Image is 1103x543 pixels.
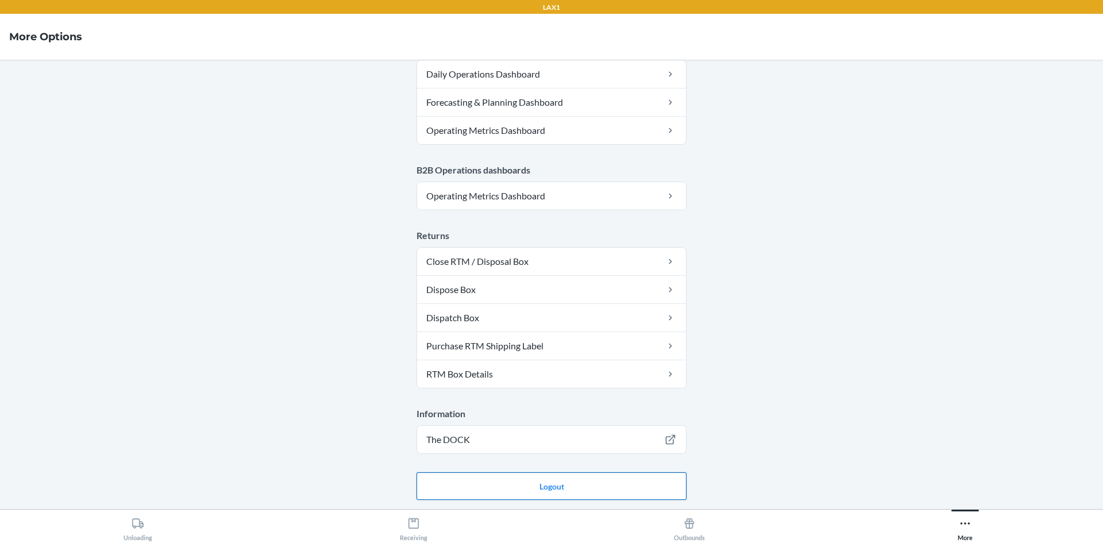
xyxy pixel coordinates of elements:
a: Operating Metrics Dashboard [417,117,686,144]
button: Receiving [276,510,551,541]
a: Purchase RTM Shipping Label [417,332,686,360]
a: Close RTM / Disposal Box [417,248,686,275]
p: LAX1 [543,2,560,13]
div: More [958,513,973,541]
a: Dispatch Box [417,304,686,332]
p: Returns [416,229,687,242]
a: Operating Metrics Dashboard [417,182,686,210]
a: Dispose Box [417,276,686,303]
a: RTM Box Details [417,360,686,388]
h4: More Options [9,29,82,44]
div: Outbounds [674,513,705,541]
a: Forecasting & Planning Dashboard [417,88,686,116]
button: More [827,510,1103,541]
p: B2B Operations dashboards [416,163,687,177]
a: Daily Operations Dashboard [417,60,686,88]
p: Information [416,407,687,421]
button: Outbounds [551,510,827,541]
div: Unloading [124,513,152,541]
div: Receiving [400,513,427,541]
a: The DOCK [417,426,686,453]
button: Logout [416,472,687,500]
